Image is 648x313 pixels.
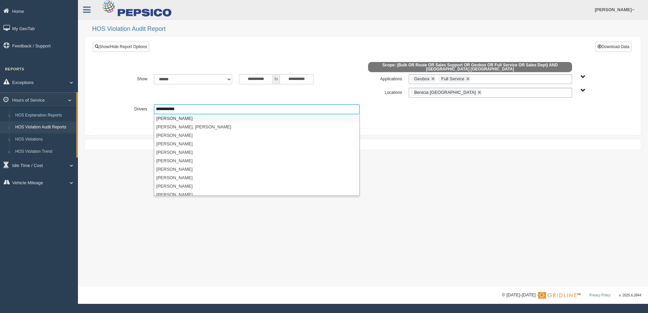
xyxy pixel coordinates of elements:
[12,133,76,146] a: HOS Violations
[154,173,359,182] li: [PERSON_NAME]
[363,74,405,82] label: Applications
[108,74,150,82] label: Show
[363,88,405,96] label: Locations
[502,292,641,299] div: © [DATE]-[DATE] - ™
[108,104,150,112] label: Drivers
[414,90,476,95] span: Benicia [GEOGRAPHIC_DATA]
[441,76,464,81] span: Full Service
[154,140,359,148] li: [PERSON_NAME]
[368,62,572,72] span: Scope: (Bulk OR Route OR Sales Support OR Geobox OR Full Service OR Sales Dept) AND [GEOGRAPHIC_D...
[154,165,359,173] li: [PERSON_NAME]
[154,156,359,165] li: [PERSON_NAME]
[589,293,610,297] a: Privacy Policy
[154,190,359,199] li: [PERSON_NAME]
[92,26,641,33] h2: HOS Violation Audit Report
[595,42,631,52] button: Download Data
[93,42,149,52] a: Show/Hide Report Options
[273,74,280,84] span: to
[12,121,76,133] a: HOS Violation Audit Reports
[12,109,76,122] a: HOS Explanation Reports
[619,293,641,297] span: v. 2025.6.2844
[154,182,359,190] li: [PERSON_NAME]
[12,146,76,158] a: HOS Violation Trend
[154,123,359,131] li: [PERSON_NAME], [PERSON_NAME]
[414,76,430,81] span: Geobox
[154,131,359,140] li: [PERSON_NAME]
[154,114,359,123] li: [PERSON_NAME]
[538,292,576,299] img: Gridline
[154,148,359,156] li: [PERSON_NAME]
